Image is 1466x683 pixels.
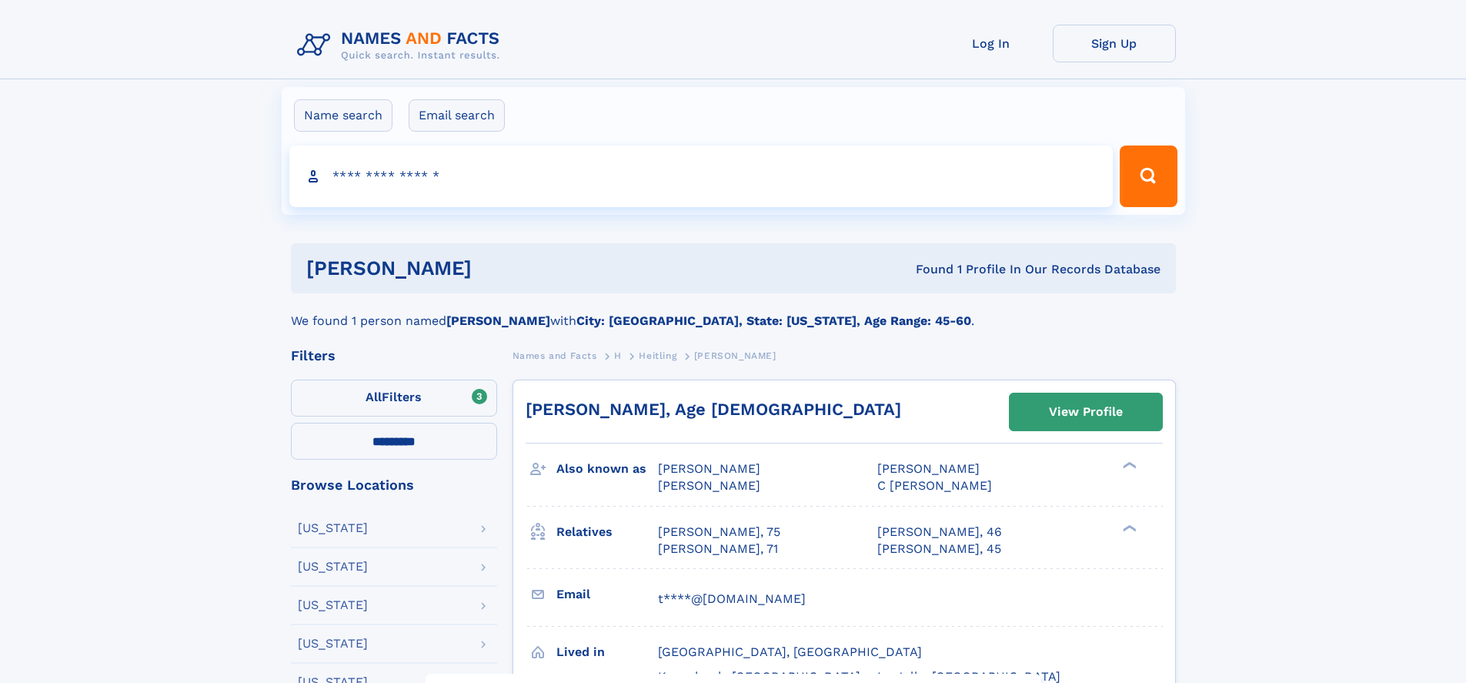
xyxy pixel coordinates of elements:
img: Logo Names and Facts [291,25,513,66]
h1: [PERSON_NAME] [306,259,694,278]
span: [PERSON_NAME] [877,461,980,476]
a: [PERSON_NAME], 46 [877,524,1002,541]
a: [PERSON_NAME], 75 [658,524,780,541]
div: [US_STATE] [298,522,368,534]
span: Heitling [639,350,676,361]
span: H [614,350,622,361]
h3: Email [556,581,658,608]
span: All [366,390,382,404]
span: [PERSON_NAME] [658,478,760,493]
a: [PERSON_NAME], 71 [658,541,778,557]
h3: Relatives [556,519,658,545]
a: Log In [930,25,1053,62]
a: [PERSON_NAME], Age [DEMOGRAPHIC_DATA] [526,400,901,419]
b: City: [GEOGRAPHIC_DATA], State: [US_STATE], Age Range: 45-60 [576,313,971,328]
div: [US_STATE] [298,561,368,573]
div: We found 1 person named with . [291,293,1176,330]
div: Found 1 Profile In Our Records Database [693,261,1160,278]
div: [US_STATE] [298,599,368,611]
input: search input [289,146,1114,207]
b: [PERSON_NAME] [446,313,550,328]
h3: Lived in [556,639,658,665]
a: Sign Up [1053,25,1176,62]
a: View Profile [1010,393,1162,430]
div: Filters [291,349,497,363]
div: [US_STATE] [298,638,368,650]
a: Heitling [639,346,676,365]
label: Email search [409,99,505,132]
a: Names and Facts [513,346,597,365]
label: Name search [294,99,392,132]
span: [PERSON_NAME] [694,350,776,361]
h3: Also known as [556,456,658,482]
label: Filters [291,380,497,417]
a: H [614,346,622,365]
div: Browse Locations [291,478,497,492]
span: C [PERSON_NAME] [877,478,992,493]
div: View Profile [1049,394,1123,430]
a: [PERSON_NAME], 45 [877,541,1001,557]
div: ❯ [1119,523,1137,533]
button: Search Button [1120,146,1177,207]
span: [PERSON_NAME] [658,461,760,476]
div: ❯ [1119,460,1137,470]
span: [GEOGRAPHIC_DATA], [GEOGRAPHIC_DATA] [658,644,922,659]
